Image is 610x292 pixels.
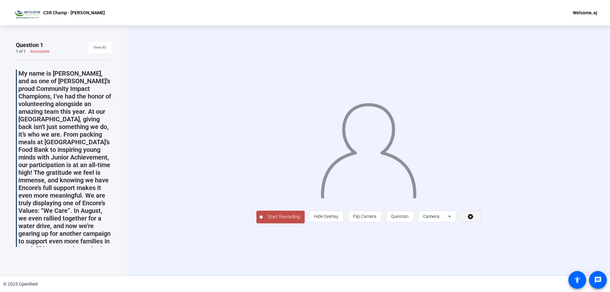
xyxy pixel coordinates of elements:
button: Question [386,211,414,222]
div: Incomplete [30,49,49,54]
mat-icon: message [594,276,602,284]
span: View All [93,43,106,52]
button: Hide Overlay [309,211,343,222]
span: Question 1 [16,41,43,49]
span: Camera [423,214,440,219]
span: Start Recording [263,213,305,221]
button: Flip Camera [348,211,382,222]
div: 1 of 1 [16,49,26,54]
div: © 2025 OpenReel [3,281,37,288]
mat-icon: accessibility [573,276,581,284]
span: Question [391,214,409,219]
span: Hide Overlay [314,214,338,219]
button: Start Recording [256,211,305,223]
p: CSR Champ - [PERSON_NAME] [43,9,105,17]
button: View All [88,42,111,53]
img: overlay [320,97,417,198]
span: Flip Camera [353,214,376,219]
div: Welcome, ej [573,9,597,17]
img: OpenReel logo [13,6,40,19]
